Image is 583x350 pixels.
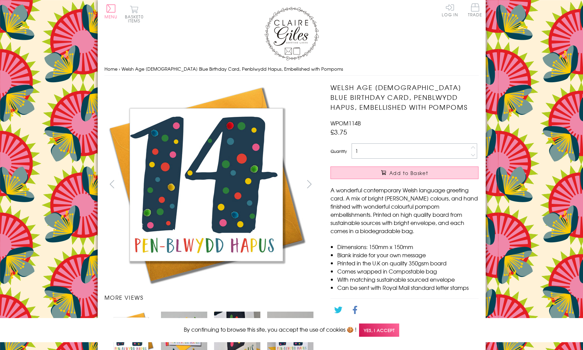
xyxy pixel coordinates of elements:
[330,186,479,235] p: A wonderful contemporary Welsh language greeting card. A mix of bright [PERSON_NAME] colours, and...
[317,83,521,286] img: Welsh Age 14 Blue Birthday Card, Penblwydd Hapus, Embellished with Pompoms
[337,251,479,259] li: Blank inside for your own message
[104,176,120,192] button: prev
[337,259,479,267] li: Printed in the U.K on quality 350gsm board
[264,7,319,60] img: Claire Giles Greetings Cards
[330,83,479,112] h1: Welsh Age [DEMOGRAPHIC_DATA] Blue Birthday Card, Penblwydd Hapus, Embellished with Pompoms
[104,62,479,76] nav: breadcrumbs
[122,66,343,72] span: Welsh Age [DEMOGRAPHIC_DATA] Blue Birthday Card, Penblwydd Hapus, Embellished with Pompoms
[468,3,482,17] span: Trade
[337,267,479,275] li: Comes wrapped in Compostable bag
[302,176,317,192] button: next
[330,148,347,154] label: Quantity
[389,170,428,176] span: Add to Basket
[119,66,120,72] span: ›
[337,243,479,251] li: Dimensions: 150mm x 150mm
[337,283,479,292] li: Can be sent with Royal Mail standard letter stamps
[104,4,118,19] button: Menu
[104,66,117,72] a: Home
[337,275,479,283] li: With matching sustainable sourced envelope
[104,14,118,20] span: Menu
[330,127,347,137] span: £3.75
[442,3,458,17] a: Log In
[468,3,482,18] a: Trade
[104,83,308,286] img: Welsh Age 14 Blue Birthday Card, Penblwydd Hapus, Embellished with Pompoms
[125,5,144,23] button: Basket0 items
[330,167,479,179] button: Add to Basket
[104,293,317,301] h3: More views
[359,323,399,337] span: Yes, I accept
[128,14,144,24] span: 0 items
[330,119,361,127] span: WPOM114B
